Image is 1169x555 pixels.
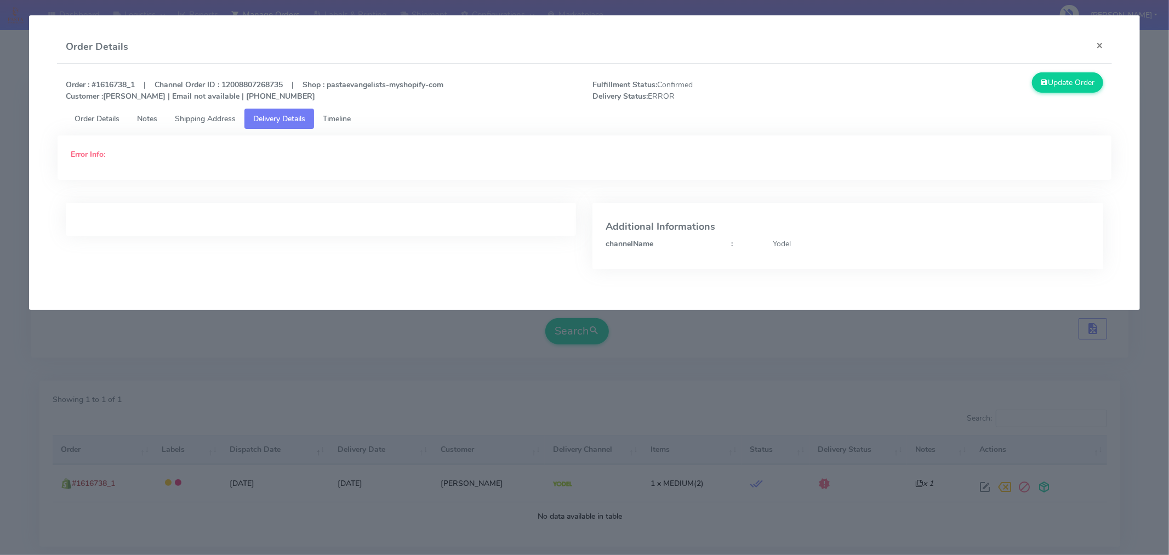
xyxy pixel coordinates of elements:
span: Notes [137,114,157,124]
span: Confirmed ERROR [584,79,848,102]
ul: Tabs [66,109,1103,129]
strong: Error Info [71,149,104,160]
h4: Order Details [66,39,128,54]
button: Update Order [1032,72,1103,93]
button: Close [1087,31,1112,60]
strong: Delivery Status: [592,91,648,101]
strong: Customer : [66,91,103,101]
h4: Additional Informations [606,222,1090,233]
div: : [62,149,1107,160]
strong: Fulfillment Status: [592,80,657,90]
strong: Order : #1616738_1 | Channel Order ID : 12008807268735 | Shop : pastaevangelists-myshopify-com [P... [66,80,443,101]
span: Timeline [323,114,351,124]
span: Delivery Details [253,114,305,124]
span: Order Details [75,114,119,124]
strong: channelName [606,239,653,249]
strong: : [731,239,733,249]
span: Shipping Address [175,114,236,124]
div: Yodel [765,238,1098,250]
